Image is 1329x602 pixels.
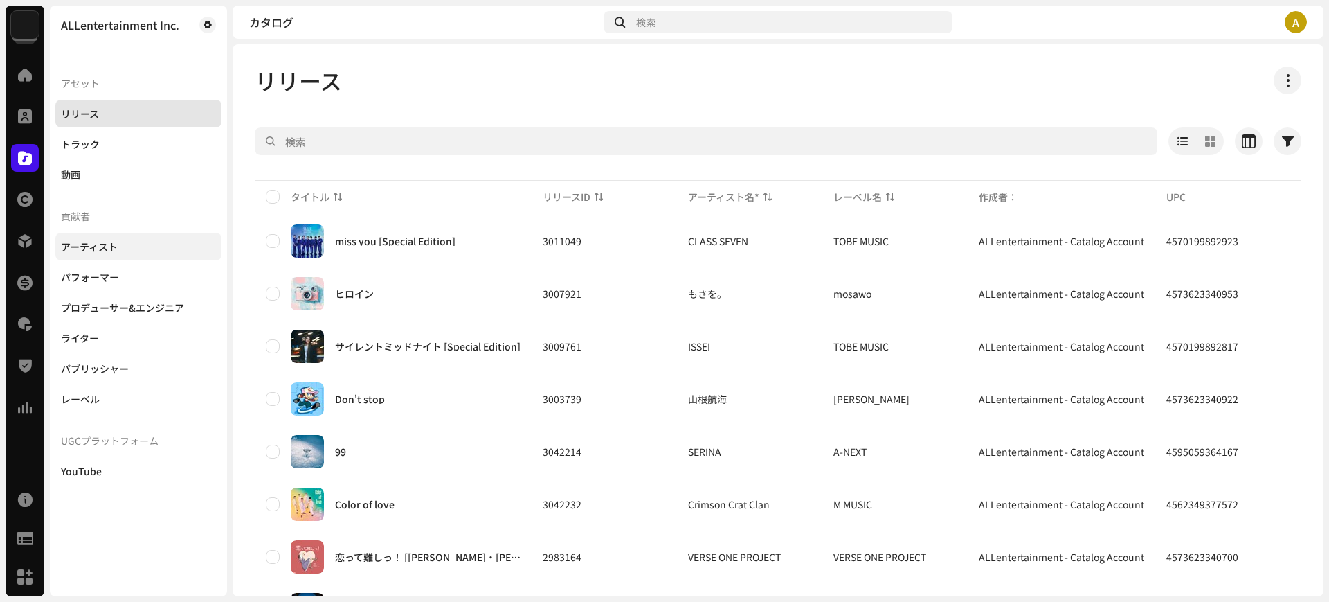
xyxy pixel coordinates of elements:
img: b0fe917c-3733-4f12-857c-43ca7cfb59e8 [291,488,324,521]
div: パブリッシャー [61,363,129,374]
img: 36ac94c6-e246-4f1f-ac51-2036af483349 [291,540,324,574]
div: YouTube [61,466,102,477]
span: 2983164 [543,550,581,564]
span: ALLentertainment - Catalog Account [979,392,1144,406]
span: 4595059364167 [1166,445,1238,459]
img: 4575a525-1853-41ca-91ec-d8fc23cf8d8c [291,382,324,416]
span: YAMANE WATARU [833,392,910,406]
span: 3003739 [543,392,581,406]
re-m-nav-item: YouTube [55,457,221,485]
div: アーティスト [61,241,118,252]
span: 3007921 [543,287,581,301]
div: タイトル [291,190,329,204]
div: アーティスト名* [688,190,759,204]
img: 98817b62-0524-48e4-9690-d91071d30dea [291,435,324,468]
re-m-nav-item: 動画 [55,161,221,188]
re-m-nav-item: プロデューサー&エンジニア [55,294,221,321]
div: リリース [61,108,99,119]
re-a-nav-header: 貢献者 [55,200,221,233]
span: ALLentertainment - Catalog Account [979,234,1144,248]
div: プロデューサー&エンジニア [61,302,184,313]
span: CLASS SEVEN [688,236,811,246]
div: トラック [61,139,100,150]
span: ALLentertainment - Catalog Account [979,497,1144,511]
span: 4573623340922 [1166,392,1238,406]
re-m-nav-item: リリース [55,100,221,127]
div: リリースID [543,190,590,204]
div: miss you [Special Edition] [335,236,455,246]
span: Crimson Crat Clan [688,499,811,509]
div: 山根航海 [688,394,727,404]
div: 99 [335,447,346,457]
re-m-nav-item: ライター [55,324,221,352]
div: 動画 [61,169,80,180]
input: 検索 [255,127,1157,155]
re-a-nav-header: UGCプラットフォーム [55,424,221,457]
div: カタログ [249,17,598,28]
span: ALLentertainment - Catalog Account [979,445,1144,459]
span: 3011049 [543,234,581,248]
re-m-nav-item: パブリッシャー [55,355,221,382]
span: 4573623340700 [1166,550,1238,564]
span: ALLentertainment - Catalog Account [979,287,1144,301]
img: c2543a3e-b08b-4b56-986d-89cdf5bdbbc2 [11,11,39,39]
div: パフォーマー [61,272,119,283]
div: CLASS SEVEN [688,236,748,246]
img: e896984b-50c7-444b-b6cc-9dedd4a54f88 [291,224,324,258]
re-m-nav-item: トラック [55,130,221,158]
div: VERSE ONE PROJECT [688,552,781,562]
span: 山根航海 [688,394,811,404]
div: ALLentertainment Inc. [61,19,179,30]
re-a-nav-header: アセット [55,67,221,100]
span: mosawo [833,287,871,301]
span: もさを。 [688,289,811,299]
span: SERINA [688,447,811,457]
span: ALLentertainment - Catalog Account [979,339,1144,353]
span: M MUSIC [833,497,872,511]
span: ALLentertainment - Catalog Account [979,550,1144,564]
div: Color of love [335,499,395,509]
img: 8ae63aa3-4791-4a9f-99e8-0deeb9b2001a [291,277,324,310]
span: 4570199892923 [1166,234,1238,248]
re-m-nav-item: パフォーマー [55,263,221,291]
span: 4562349377572 [1166,497,1238,511]
span: TOBE MUSIC [833,234,889,248]
span: 3042232 [543,497,581,511]
span: A-NEXT [833,445,867,459]
span: リリース [255,67,342,94]
div: ヒロイン [335,289,374,299]
re-m-nav-item: アーティスト [55,233,221,260]
span: 4570199892817 [1166,339,1238,353]
div: 恋って難しっ！ [朱宮成美・一宮りり・クレオ・新実はなり・はなさきじゅりな] [335,552,521,562]
span: 3009761 [543,339,581,353]
div: Don't stop [335,394,385,404]
div: A [1285,11,1307,33]
span: ISSEI [688,342,811,351]
span: 4573623340953 [1166,287,1238,301]
div: SERINA [688,447,721,457]
div: Crimson Crat Clan [688,499,770,509]
re-m-nav-item: レーベル [55,385,221,413]
div: サイレントミッドナイト [Special Edition] [335,342,521,351]
div: ISSEI [688,342,710,351]
span: 検索 [636,17,656,28]
div: もさを。 [688,289,727,299]
div: ライター [61,333,99,344]
span: VERSE ONE PROJECT [833,550,926,564]
div: レーベル [61,393,100,405]
img: 4d597b67-221f-4a14-a8b1-63f08edb8d28 [291,330,324,363]
span: VERSE ONE PROJECT [688,552,811,562]
div: レーベル名 [833,190,882,204]
span: 3042214 [543,445,581,459]
span: TOBE MUSIC [833,339,889,353]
